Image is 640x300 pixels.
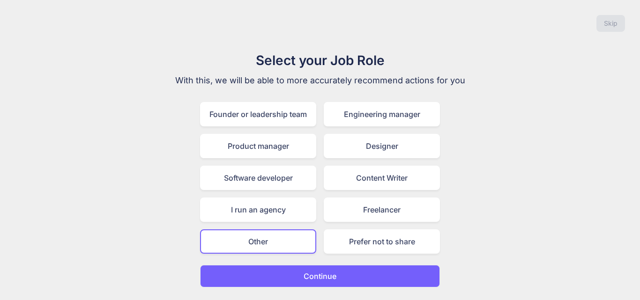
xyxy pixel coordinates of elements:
[596,15,625,32] button: Skip
[163,74,477,87] p: With this, we will be able to more accurately recommend actions for you
[200,265,440,287] button: Continue
[324,229,440,254] div: Prefer not to share
[200,166,316,190] div: Software developer
[324,102,440,126] div: Engineering manager
[200,198,316,222] div: I run an agency
[200,102,316,126] div: Founder or leadership team
[304,271,336,282] p: Continue
[324,198,440,222] div: Freelancer
[324,134,440,158] div: Designer
[200,229,316,254] div: Other
[324,166,440,190] div: Content Writer
[200,134,316,158] div: Product manager
[163,51,477,70] h1: Select your Job Role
